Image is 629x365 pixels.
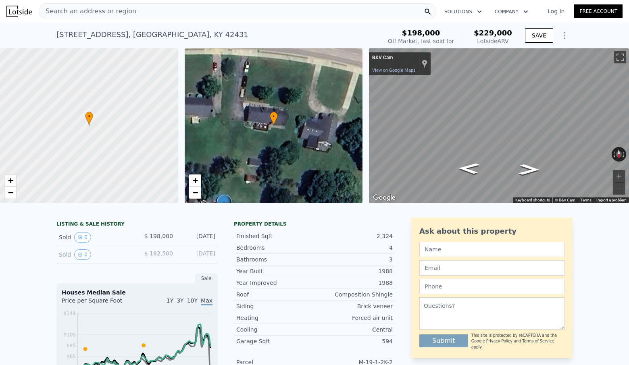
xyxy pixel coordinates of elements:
[369,48,629,203] div: Map
[510,162,549,177] path: Go West
[622,147,627,162] button: Rotate clockwise
[371,193,398,203] a: Open this area in Google Maps (opens a new window)
[144,250,173,257] span: $ 182,500
[596,198,627,202] a: Report a problem
[62,288,212,297] div: Houses Median Sale
[6,6,32,17] img: Lotside
[62,297,137,309] div: Price per Square Foot
[612,147,616,162] button: Rotate counterclockwise
[74,232,91,243] button: View historical data
[314,337,393,345] div: 594
[515,197,550,203] button: Keyboard shortcuts
[419,260,564,276] input: Email
[63,332,76,338] tspan: $105
[369,48,629,203] div: Street View
[192,175,198,185] span: +
[449,160,489,176] path: Go East
[474,29,512,37] span: $229,000
[371,193,398,203] img: Google
[74,249,91,260] button: View historical data
[8,187,13,197] span: −
[574,4,623,18] a: Free Account
[270,112,278,126] div: •
[187,297,198,304] span: 10Y
[189,174,201,187] a: Zoom in
[314,314,393,322] div: Forced air unit
[613,170,625,182] button: Zoom in
[419,279,564,294] input: Phone
[419,334,468,347] button: Submit
[144,233,173,239] span: $ 198,000
[402,29,440,37] span: $198,000
[486,339,512,343] a: Privacy Policy
[236,337,314,345] div: Garage Sqft
[201,297,212,305] span: Max
[39,6,136,16] span: Search an address or region
[56,221,218,229] div: LISTING & SALE HISTORY
[372,55,415,60] a: B&V Cam
[555,198,575,202] span: © B&V Cam
[270,113,278,120] span: •
[488,4,535,19] button: Company
[556,27,573,44] button: Show Options
[236,302,314,310] div: Siding
[85,112,93,126] div: •
[236,326,314,334] div: Cooling
[314,302,393,310] div: Brick veneer
[189,187,201,199] a: Zoom out
[67,354,76,359] tspan: $65
[236,244,314,252] div: Bedrooms
[236,279,314,287] div: Year Improved
[234,221,395,227] div: Property details
[179,249,215,260] div: [DATE]
[314,290,393,299] div: Composition Shingle
[474,37,512,45] div: Lotside ARV
[59,232,131,243] div: Sold
[8,175,13,185] span: +
[314,279,393,287] div: 1988
[236,255,314,263] div: Bathrooms
[314,255,393,263] div: 3
[236,232,314,240] div: Finished Sqft
[59,249,131,260] div: Sold
[613,182,625,195] button: Zoom out
[314,244,393,252] div: 4
[522,339,554,343] a: Terms of Service
[471,333,564,350] div: This site is protected by reCAPTCHA and the Google and apply.
[4,187,17,199] a: Zoom out
[419,242,564,257] input: Name
[538,7,574,15] a: Log In
[85,113,93,120] span: •
[192,187,198,197] span: −
[179,232,215,243] div: [DATE]
[580,198,592,202] a: Terms (opens in new tab)
[314,267,393,275] div: 1988
[388,37,454,45] div: Off Market, last sold for
[438,4,488,19] button: Solutions
[177,297,183,304] span: 3Y
[422,59,427,68] a: Show location on map
[314,326,393,334] div: Central
[372,68,416,73] a: View on Google Maps
[167,297,173,304] span: 1Y
[236,290,314,299] div: Roof
[314,232,393,240] div: 2,324
[419,226,564,237] div: Ask about this property
[236,314,314,322] div: Heating
[56,29,248,40] div: [STREET_ADDRESS] , [GEOGRAPHIC_DATA] , KY 42431
[63,311,76,316] tspan: $144
[616,147,623,162] button: Reset the view
[525,28,553,43] button: SAVE
[4,174,17,187] a: Zoom in
[614,51,626,63] button: Toggle fullscreen view
[195,273,218,284] div: Sale
[236,267,314,275] div: Year Built
[67,343,76,348] tspan: $85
